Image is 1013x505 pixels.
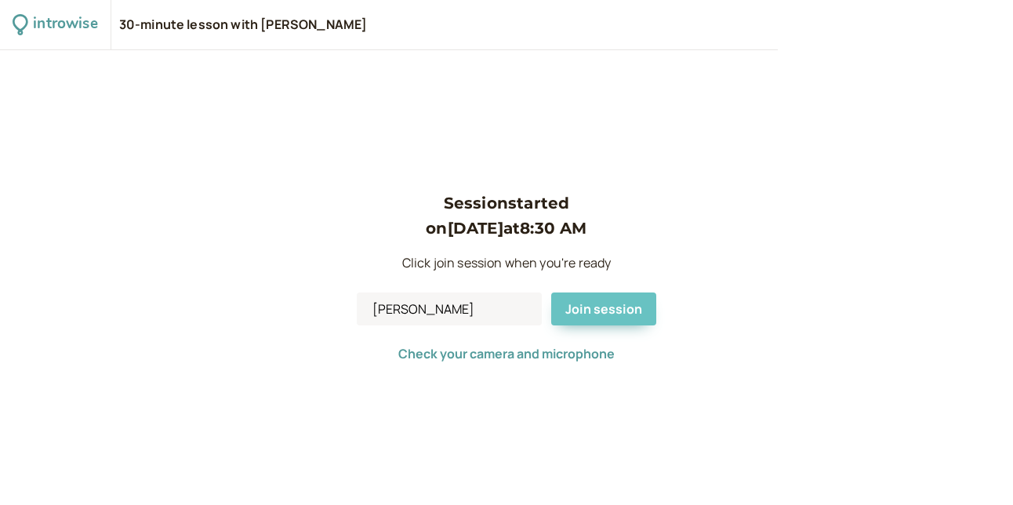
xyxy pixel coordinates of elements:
[398,347,615,361] button: Check your camera and microphone
[357,253,656,274] p: Click join session when you're ready
[33,13,97,37] div: introwise
[398,345,615,362] span: Check your camera and microphone
[565,300,642,318] span: Join session
[119,16,368,34] div: 30-minute lesson with [PERSON_NAME]
[357,292,542,325] input: Your Name
[357,191,656,242] h3: Session started on [DATE] at 8:30 AM
[551,292,656,325] button: Join session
